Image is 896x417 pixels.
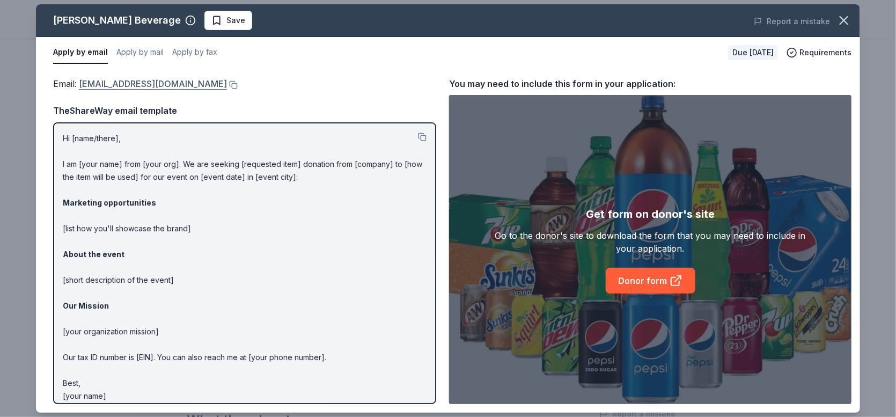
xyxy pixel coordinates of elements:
[63,198,156,207] strong: Marketing opportunities
[754,15,830,28] button: Report a mistake
[172,41,217,64] button: Apply by fax
[226,14,245,27] span: Save
[787,46,851,59] button: Requirements
[799,46,851,59] span: Requirements
[79,77,227,91] a: [EMAIL_ADDRESS][DOMAIN_NAME]
[63,250,124,259] strong: About the event
[63,132,427,403] p: Hi [name/there], I am [your name] from [your org]. We are seeking [requested item] donation from ...
[53,104,436,118] div: TheShareWay email template
[449,77,851,91] div: You may need to include this form in your application:
[204,11,252,30] button: Save
[489,229,811,255] div: Go to the donor's site to download the form that you may need to include in your application.
[53,41,108,64] button: Apply by email
[53,12,181,29] div: [PERSON_NAME] Beverage
[63,301,109,310] strong: Our Mission
[728,45,778,60] div: Due [DATE]
[606,268,695,294] a: Donor form
[53,78,227,89] span: Email :
[116,41,164,64] button: Apply by mail
[586,206,715,223] div: Get form on donor's site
